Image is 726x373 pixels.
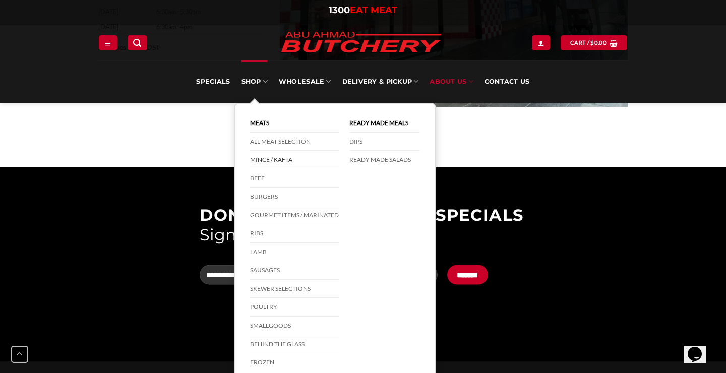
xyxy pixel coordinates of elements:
a: All Meat Selection [250,133,339,151]
span: EAT MEAT [350,5,397,16]
strong: Don’t miss out on any specials [200,205,524,225]
a: Wholesale [279,60,331,103]
h3: Sign up for our Newsletter [200,226,526,242]
a: SHOP [241,60,268,103]
a: Ready Made Meals [349,114,420,133]
img: Abu Ahmad Butchery [273,25,449,60]
a: Mince / Kafta [250,151,339,169]
a: Beef [250,169,339,188]
a: 1300EAT MEAT [329,5,397,16]
bdi: 0.00 [590,39,607,46]
a: Specials [196,60,230,103]
a: Skewer Selections [250,280,339,298]
a: Menu [99,35,117,50]
span: $ [590,38,594,47]
a: View cart [561,35,627,50]
a: Ready Made Salads [349,151,420,169]
form: Contact form [200,261,526,289]
button: Go to top [11,346,28,363]
a: Login [532,35,550,50]
a: Smallgoods [250,317,339,335]
a: Gourmet Items / Marinated [250,206,339,225]
a: Contact Us [485,60,530,103]
a: Lamb [250,243,339,262]
a: DIPS [349,133,420,151]
span: 1300 [329,5,350,16]
a: Search [128,35,147,50]
a: Meats [250,114,339,133]
a: Frozen [250,353,339,371]
a: About Us [430,60,473,103]
a: Poultry [250,298,339,317]
a: Behind The Glass [250,335,339,354]
span: Cart / [570,38,607,47]
a: Burgers [250,188,339,206]
a: Delivery & Pickup [342,60,419,103]
iframe: chat widget [684,333,716,363]
a: Ribs [250,224,339,243]
a: Sausages [250,261,339,280]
